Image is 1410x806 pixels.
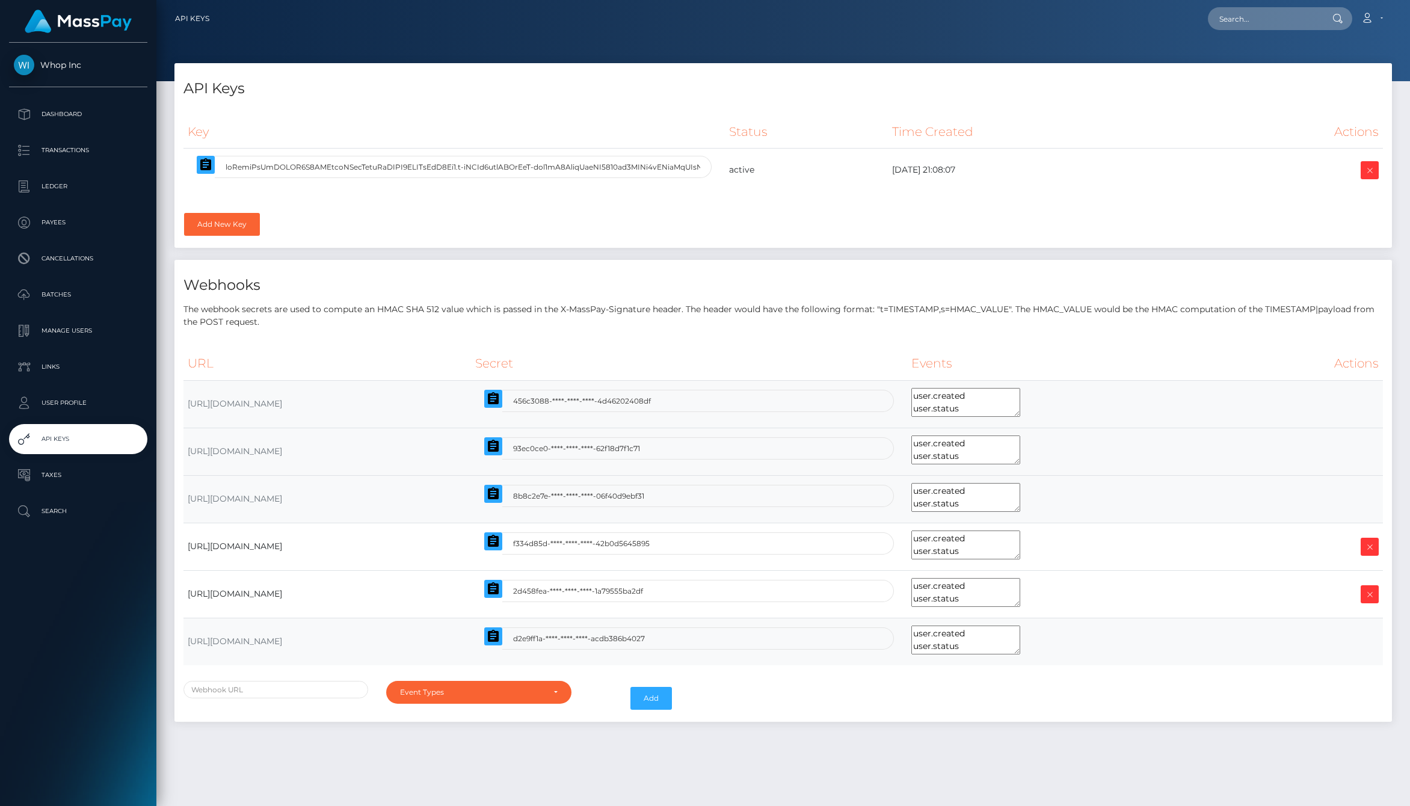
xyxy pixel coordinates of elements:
a: Search [9,496,147,526]
th: URL [183,347,471,380]
a: Dashboard [9,99,147,129]
div: Event Types [400,688,543,697]
h4: Webhooks [183,275,1383,296]
a: API Keys [175,6,209,31]
a: Links [9,352,147,382]
p: Transactions [14,141,143,159]
td: [URL][DOMAIN_NAME] [183,380,471,428]
textarea: user.created user.status payout.created payout.status load.created load.status load.reversed spen... [911,626,1020,654]
a: Taxes [9,460,147,490]
p: Manage Users [14,322,143,340]
p: Search [14,502,143,520]
p: Taxes [14,466,143,484]
th: Key [183,115,725,149]
p: Dashboard [14,105,143,123]
th: Actions [1199,115,1383,149]
textarea: user.created user.status payout.created payout.status load.created load.status load.reversed spen... [911,483,1020,512]
button: Add [630,687,672,710]
a: Cancellations [9,244,147,274]
textarea: user.created user.status payout.created payout.status load.created load.status load.reversed spen... [911,388,1020,417]
textarea: user.created user.status payout.created payout.status load.created load.status load.reversed spen... [911,435,1020,464]
h4: API Keys [183,78,1383,99]
p: Batches [14,286,143,304]
textarea: user.created user.status payout.created payout.status load.created load.status load.reversed spen... [911,578,1020,607]
p: Cancellations [14,250,143,268]
p: Payees [14,214,143,232]
a: Ledger [9,171,147,202]
button: Event Types [386,681,571,704]
td: [DATE] 21:08:07 [888,149,1199,192]
input: Search... [1208,7,1321,30]
img: Whop Inc [14,55,34,75]
textarea: user.created user.status payout.created payout.status load.created load.status load.reversed spen... [911,531,1020,559]
th: Secret [471,347,907,380]
span: Whop Inc [9,60,147,70]
p: API Keys [14,430,143,448]
td: [URL][DOMAIN_NAME] [183,475,471,523]
a: Manage Users [9,316,147,346]
th: Time Created [888,115,1199,149]
a: Batches [9,280,147,310]
td: active [725,149,888,192]
th: Actions [1235,347,1383,380]
input: Webhook URL [183,681,368,698]
a: User Profile [9,388,147,418]
th: Status [725,115,888,149]
a: Transactions [9,135,147,165]
p: User Profile [14,394,143,412]
a: Payees [9,208,147,238]
a: Add New Key [184,213,260,236]
th: Events [907,347,1235,380]
p: The webhook secrets are used to compute an HMAC SHA 512 value which is passed in the X-MassPay-Si... [183,303,1383,328]
a: API Keys [9,424,147,454]
td: [URL][DOMAIN_NAME] [183,523,471,570]
p: Links [14,358,143,376]
p: Ledger [14,177,143,195]
td: [URL][DOMAIN_NAME] [183,428,471,475]
td: [URL][DOMAIN_NAME] [183,618,471,665]
img: MassPay Logo [25,10,132,33]
td: [URL][DOMAIN_NAME] [183,570,471,618]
